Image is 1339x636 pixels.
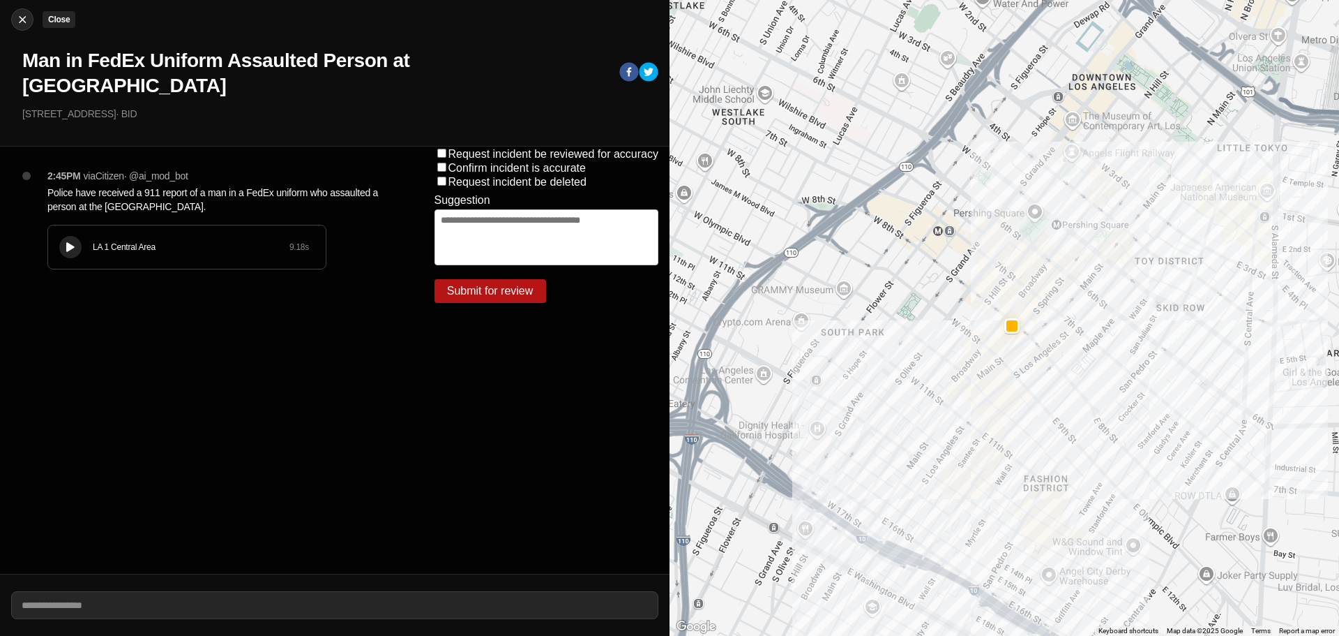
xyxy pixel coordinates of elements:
div: LA 1 Central Area [93,242,289,253]
button: cancelClose [11,8,33,31]
p: 2:45PM [47,169,81,183]
span: Map data ©2025 Google [1167,627,1243,635]
img: cancel [15,13,29,27]
button: twitter [639,62,658,84]
label: Request incident be reviewed for accuracy [448,148,659,160]
label: Confirm incident is accurate [448,162,586,174]
p: Police have received a 911 report of a man in a FedEx uniform who assaulted a person at the [GEOG... [47,186,379,214]
h1: Man in FedEx Uniform Assaulted Person at [GEOGRAPHIC_DATA] [22,48,608,98]
button: facebook [619,62,639,84]
small: Close [48,15,70,24]
a: Terms (opens in new tab) [1251,627,1271,635]
div: 9.18 s [289,242,309,253]
button: Keyboard shortcuts [1098,626,1158,636]
button: Submit for review [434,279,546,303]
p: via Citizen · @ ai_mod_bot [84,169,188,183]
label: Suggestion [434,194,490,207]
label: Request incident be deleted [448,176,587,188]
img: Google [673,618,719,636]
a: Open this area in Google Maps (opens a new window) [673,618,719,636]
p: [STREET_ADDRESS] · BID [22,107,658,121]
a: Report a map error [1279,627,1335,635]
